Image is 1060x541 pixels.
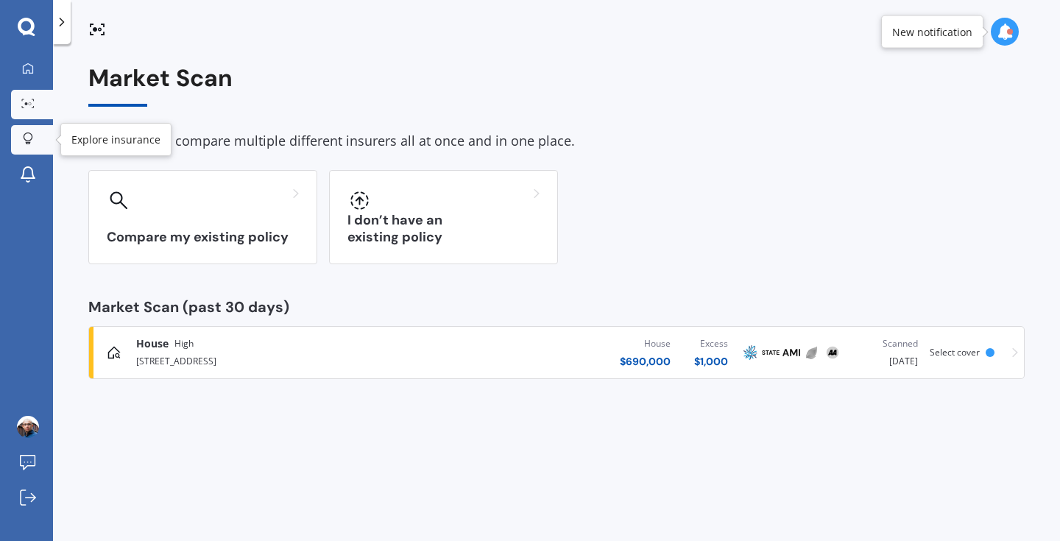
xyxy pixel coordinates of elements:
[88,130,1025,152] div: Allows you to compare multiple different insurers all at once and in one place.
[174,336,194,351] span: High
[107,229,299,246] h3: Compare my existing policy
[694,336,728,351] div: Excess
[17,416,39,438] img: ACg8ocLb-2nwuJrgRbUyCK0hnB0DYQwAA6Q6trXvofMRQiaRpfwYLOM=s96-c
[855,336,918,369] div: [DATE]
[782,344,800,361] img: AMI
[892,24,972,39] div: New notification
[930,346,980,358] span: Select cover
[803,344,821,361] img: Initio
[88,65,1025,107] div: Market Scan
[762,344,780,361] img: State
[620,336,671,351] div: House
[694,354,728,369] div: $ 1,000
[620,354,671,369] div: $ 690,000
[136,351,423,369] div: [STREET_ADDRESS]
[136,336,169,351] span: House
[824,344,841,361] img: AA
[88,300,1025,314] div: Market Scan (past 30 days)
[347,212,540,246] h3: I don’t have an existing policy
[71,132,160,147] div: Explore insurance
[88,326,1025,379] a: HouseHigh[STREET_ADDRESS]House$690,000Excess$1,000AMPStateAMIInitioAAScanned[DATE]Select cover
[855,336,918,351] div: Scanned
[741,344,759,361] img: AMP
